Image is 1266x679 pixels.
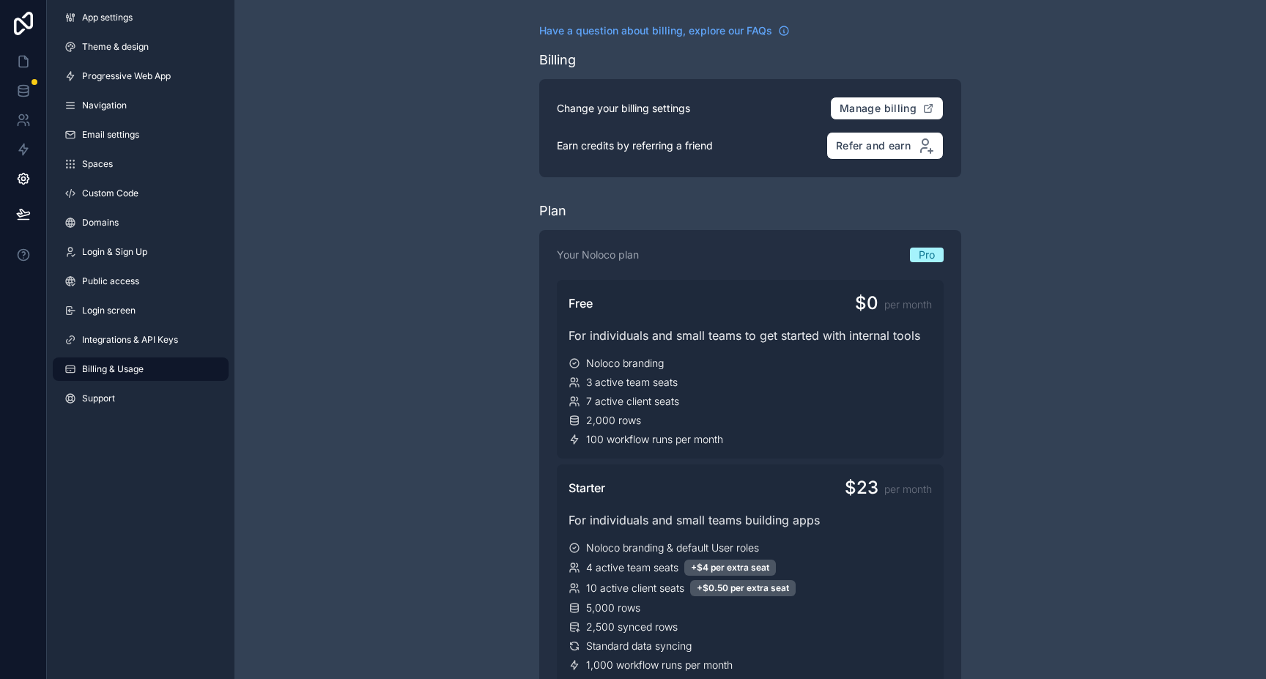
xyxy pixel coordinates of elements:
span: 1,000 workflow runs per month [586,658,733,672]
span: Login screen [82,305,136,316]
p: Change your billing settings [557,101,690,116]
button: Manage billing [830,97,944,120]
span: Public access [82,275,139,287]
span: Billing & Usage [82,363,144,375]
span: 2,000 rows [586,413,641,428]
div: +$4 per extra seat [684,560,776,576]
span: Pro [919,248,935,262]
span: Progressive Web App [82,70,171,82]
span: $23 [845,476,878,500]
span: 100 workflow runs per month [586,432,723,447]
a: Support [53,387,229,410]
button: Refer and earn [826,132,944,160]
span: Navigation [82,100,127,111]
div: Plan [539,201,566,221]
span: Integrations & API Keys [82,334,178,346]
span: 2,500 synced rows [586,620,678,634]
a: Login screen [53,299,229,322]
span: Refer and earn [836,139,911,152]
a: Domains [53,211,229,234]
a: Integrations & API Keys [53,328,229,352]
span: Noloco branding [586,356,664,371]
p: Earn credits by referring a friend [557,138,713,153]
span: Noloco branding & default User roles [586,541,759,555]
div: +$0.50 per extra seat [690,580,796,596]
a: Custom Code [53,182,229,205]
span: 7 active client seats [586,394,679,409]
div: For individuals and small teams building apps [569,511,932,529]
a: Progressive Web App [53,64,229,88]
span: 3 active team seats [586,375,678,390]
a: Login & Sign Up [53,240,229,264]
a: Public access [53,270,229,293]
span: Spaces [82,158,113,170]
span: 4 active team seats [586,560,678,575]
a: Email settings [53,123,229,146]
span: 5,000 rows [586,601,640,615]
span: Manage billing [840,102,917,115]
span: 10 active client seats [586,581,684,595]
span: $0 [855,292,878,315]
span: Free [569,294,593,312]
div: Billing [539,50,576,70]
span: Theme & design [82,41,149,53]
a: App settings [53,6,229,29]
span: Email settings [82,129,139,141]
div: For individuals and small teams to get started with internal tools [569,327,932,344]
span: Standard data syncing [586,639,692,653]
span: per month [884,482,932,497]
span: Support [82,393,115,404]
span: per month [884,297,932,312]
span: App settings [82,12,133,23]
a: Navigation [53,94,229,117]
span: Have a question about billing, explore our FAQs [539,23,772,38]
a: Spaces [53,152,229,176]
a: Have a question about billing, explore our FAQs [539,23,790,38]
span: Custom Code [82,188,138,199]
span: Starter [569,479,605,497]
a: Billing & Usage [53,357,229,381]
span: Login & Sign Up [82,246,147,258]
span: Domains [82,217,119,229]
p: Your Noloco plan [557,248,639,262]
a: Theme & design [53,35,229,59]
